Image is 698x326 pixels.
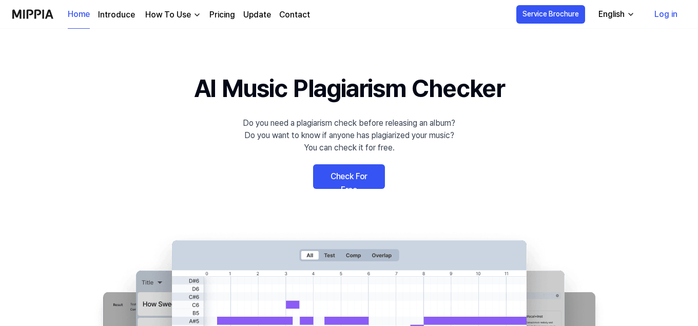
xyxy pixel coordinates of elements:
a: Update [243,9,271,21]
div: Do you need a plagiarism check before releasing an album? Do you want to know if anyone has plagi... [243,117,455,154]
div: English [596,8,627,21]
button: Service Brochure [516,5,585,24]
button: English [590,4,641,25]
button: How To Use [143,9,201,21]
img: down [193,11,201,19]
a: Pricing [209,9,235,21]
h1: AI Music Plagiarism Checker [194,70,505,107]
a: Check For Free [313,164,385,189]
a: Home [68,1,90,29]
div: How To Use [143,9,193,21]
a: Introduce [98,9,135,21]
a: Contact [279,9,310,21]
